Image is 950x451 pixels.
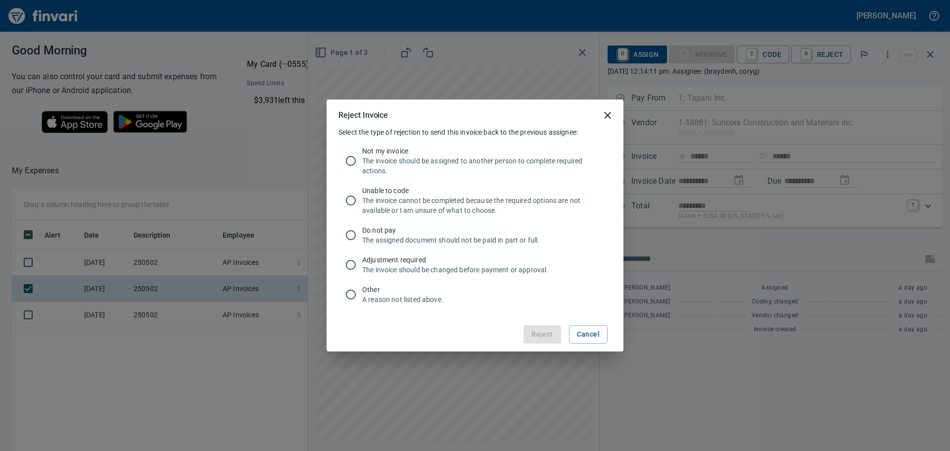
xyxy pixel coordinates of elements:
[338,250,612,280] div: Adjustment requiredThe invoice should be changed before payment or approval.
[362,265,604,275] p: The invoice should be changed before payment or approval.
[569,325,608,344] button: Cancel
[338,110,388,120] h5: Reject Invoice
[338,220,612,250] div: Do not payThe assigned document should not be paid in part or full.
[577,328,600,341] span: Cancel
[362,156,604,176] p: The invoice should be assigned to another person to complete required actions.
[362,196,604,215] p: The invoice cannot be completed because the required options are not available or I am unsure of ...
[362,186,604,196] span: Unable to code
[338,128,578,136] span: Select the type of rejection to send this invoice back to the previous assignee:
[362,255,604,265] span: Adjustment required
[338,181,612,220] div: Unable to codeThe invoice cannot be completed because the required options are not available or I...
[596,103,619,127] button: close
[362,235,604,245] p: The assigned document should not be paid in part or full.
[362,295,604,304] p: A reason not listed above.
[338,280,612,309] div: OtherA reason not listed above.
[362,146,604,156] span: Not my invoice
[362,285,604,295] span: Other
[338,141,612,181] div: Not my invoiceThe invoice should be assigned to another person to complete required actions.
[362,225,604,235] span: Do not pay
